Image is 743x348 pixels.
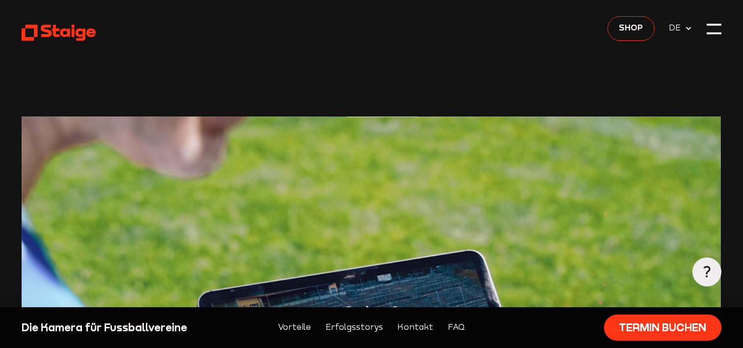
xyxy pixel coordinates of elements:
a: Termin buchen [604,315,721,341]
div: Die Kamera für Fussballvereine [22,320,188,335]
a: Erfolgsstorys [326,321,383,334]
a: FAQ [448,321,465,334]
span: Shop [619,22,643,34]
a: Kontakt [397,321,433,334]
a: Shop [607,16,654,41]
a: Vorteile [278,321,311,334]
span: DE [669,22,684,34]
